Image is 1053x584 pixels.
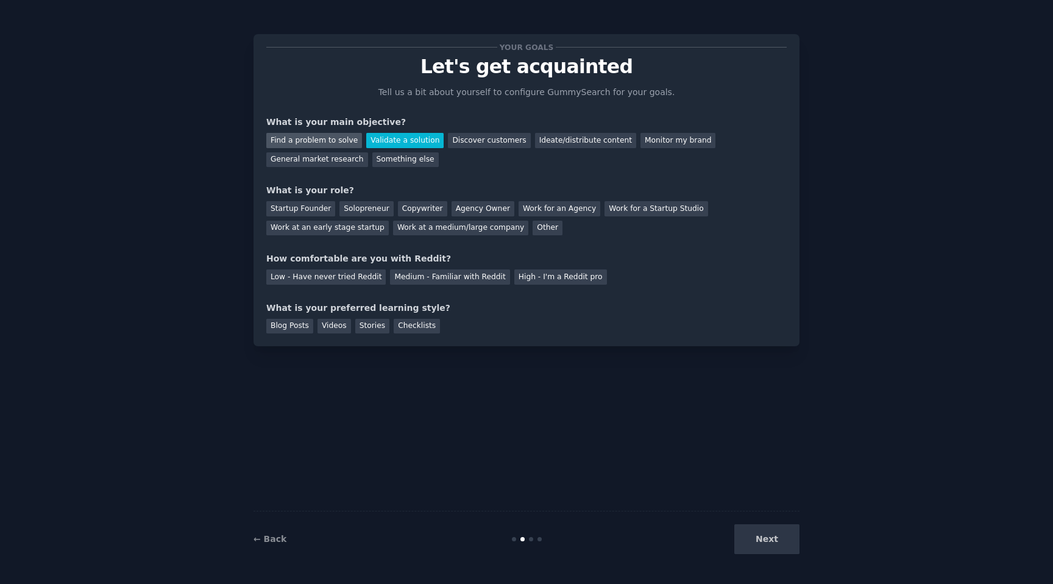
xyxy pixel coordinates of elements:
[398,201,447,216] div: Copywriter
[266,116,787,129] div: What is your main objective?
[533,221,562,236] div: Other
[497,41,556,54] span: Your goals
[317,319,351,334] div: Videos
[640,133,715,148] div: Monitor my brand
[535,133,636,148] div: Ideate/distribute content
[514,269,607,285] div: High - I'm a Reddit pro
[393,221,528,236] div: Work at a medium/large company
[339,201,393,216] div: Solopreneur
[266,184,787,197] div: What is your role?
[452,201,514,216] div: Agency Owner
[448,133,530,148] div: Discover customers
[394,319,440,334] div: Checklists
[390,269,509,285] div: Medium - Familiar with Reddit
[355,319,389,334] div: Stories
[266,201,335,216] div: Startup Founder
[372,152,439,168] div: Something else
[266,269,386,285] div: Low - Have never tried Reddit
[266,221,389,236] div: Work at an early stage startup
[266,56,787,77] p: Let's get acquainted
[253,534,286,544] a: ← Back
[266,252,787,265] div: How comfortable are you with Reddit?
[604,201,707,216] div: Work for a Startup Studio
[373,86,680,99] p: Tell us a bit about yourself to configure GummySearch for your goals.
[519,201,600,216] div: Work for an Agency
[266,302,787,315] div: What is your preferred learning style?
[266,319,313,334] div: Blog Posts
[266,152,368,168] div: General market research
[366,133,444,148] div: Validate a solution
[266,133,362,148] div: Find a problem to solve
